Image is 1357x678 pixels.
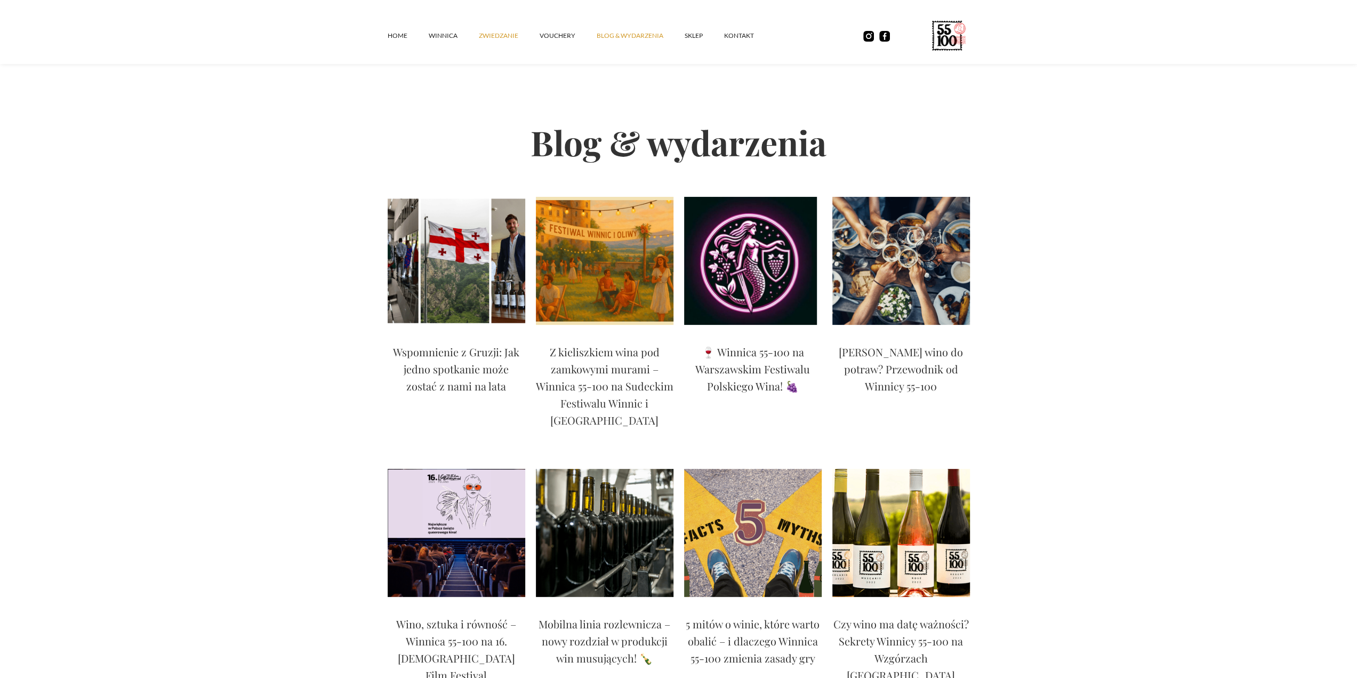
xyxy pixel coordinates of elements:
[429,20,479,52] a: winnica
[684,344,822,400] a: 🍷 Winnica 55-100 na Warszawskim Festiwalu Polskiego Wina! 🍇
[388,344,525,395] p: Wspomnienie z Gruzji: Jak jedno spotkanie może zostać z nami na lata
[388,87,970,197] h2: Blog & wydarzenia
[684,616,822,667] p: 5 mitów o winie, które warto obalić – i dlaczego Winnica 55-100 zmienia zasady gry
[536,344,673,434] a: Z kieliszkiem wina pod zamkowymi murami – Winnica 55-100 na Sudeckim Festiwalu Winnic i [GEOGRAPH...
[685,20,724,52] a: SKLEP
[832,344,970,400] a: [PERSON_NAME] wino do potraw? Przewodnik od Winnicy 55-100
[388,20,429,52] a: Home
[536,616,673,667] p: Mobilna linia rozlewnicza – nowy rozdział w produkcji win musujących! 🍾
[724,20,775,52] a: kontakt
[684,344,822,395] p: 🍷 Winnica 55-100 na Warszawskim Festiwalu Polskiego Wina! 🍇
[479,20,540,52] a: ZWIEDZANIE
[536,616,673,672] a: Mobilna linia rozlewnicza – nowy rozdział w produkcji win musujących! 🍾
[540,20,597,52] a: vouchery
[388,344,525,400] a: Wspomnienie z Gruzji: Jak jedno spotkanie może zostać z nami na lata
[597,20,685,52] a: Blog & Wydarzenia
[684,616,822,672] a: 5 mitów o winie, które warto obalić – i dlaczego Winnica 55-100 zmienia zasady gry
[536,344,673,429] p: Z kieliszkiem wina pod zamkowymi murami – Winnica 55-100 na Sudeckim Festiwalu Winnic i [GEOGRAPH...
[832,344,970,395] p: [PERSON_NAME] wino do potraw? Przewodnik od Winnicy 55-100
